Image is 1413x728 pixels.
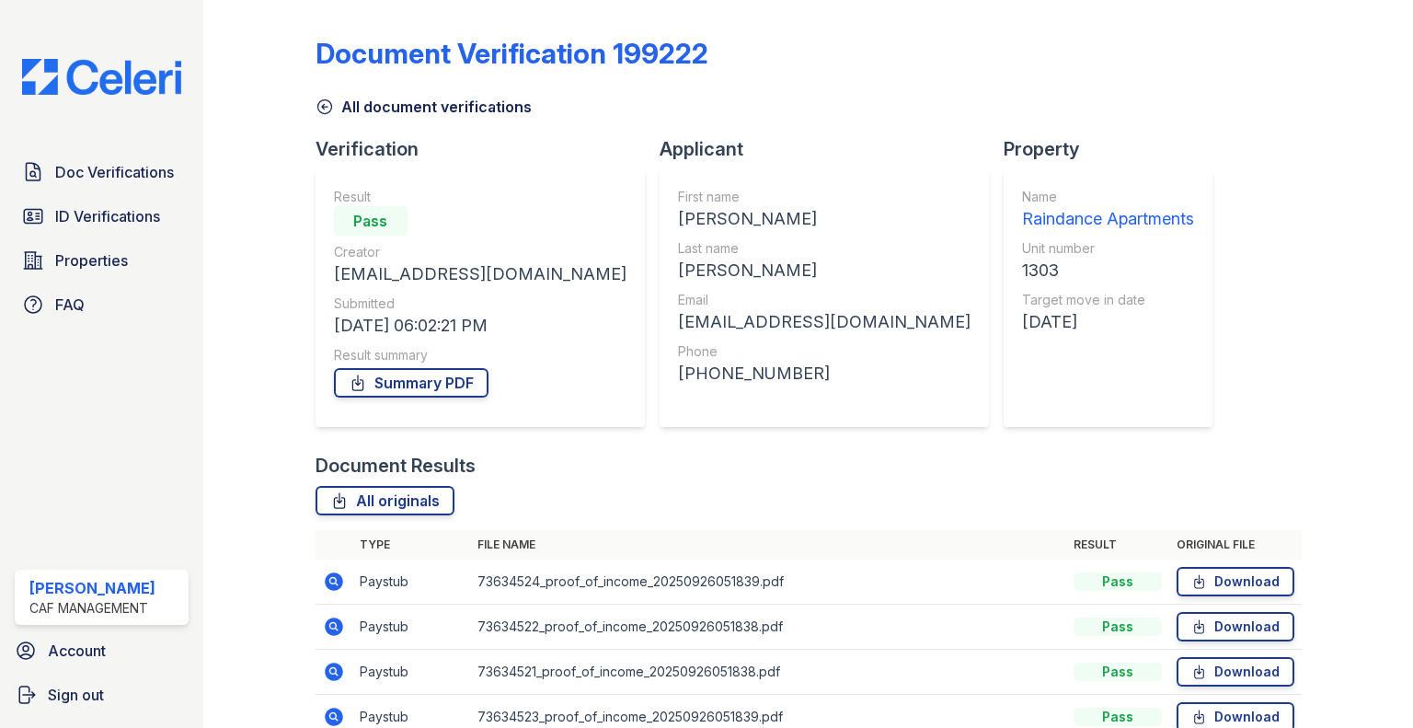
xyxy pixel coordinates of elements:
div: Pass [1074,572,1162,591]
div: Submitted [334,295,626,313]
img: CE_Logo_Blue-a8612792a0a2168367f1c8372b55b34899dd931a85d93a1a3d3e32e68fde9ad4.png [7,59,196,95]
span: ID Verifications [55,205,160,227]
a: All originals [316,486,454,515]
a: Summary PDF [334,368,488,398]
div: Pass [1074,618,1162,636]
a: Doc Verifications [15,154,189,191]
div: Unit number [1022,239,1194,258]
div: [DATE] [1022,309,1194,335]
span: Sign out [48,684,104,706]
td: 73634522_proof_of_income_20250926051838.pdf [470,605,1066,650]
div: Result [334,188,626,206]
a: Download [1177,567,1294,596]
a: Properties [15,242,189,279]
div: Email [678,291,971,309]
a: Download [1177,612,1294,641]
div: [PERSON_NAME] [29,577,155,599]
div: [EMAIL_ADDRESS][DOMAIN_NAME] [678,309,971,335]
a: ID Verifications [15,198,189,235]
div: First name [678,188,971,206]
div: Verification [316,136,660,162]
td: Paystub [352,605,470,650]
div: Pass [1074,708,1162,726]
div: Raindance Apartments [1022,206,1194,232]
div: Result summary [334,346,626,364]
span: Properties [55,249,128,272]
div: Document Verification 199222 [316,37,708,70]
a: Sign out [7,676,196,713]
td: 73634524_proof_of_income_20250926051839.pdf [470,560,1066,605]
div: Phone [678,342,971,361]
a: Name Raindance Apartments [1022,188,1194,232]
div: Target move in date [1022,291,1194,309]
a: Account [7,632,196,669]
span: Account [48,640,106,662]
div: Document Results [316,453,476,479]
td: 73634521_proof_of_income_20250926051838.pdf [470,650,1066,695]
div: CAF Management [29,599,155,618]
div: [PHONE_NUMBER] [678,361,971,387]
div: Pass [1074,663,1162,681]
span: FAQ [55,294,85,316]
div: 1303 [1022,258,1194,283]
td: Paystub [352,560,470,605]
div: Creator [334,243,626,261]
th: File name [470,530,1066,560]
div: Property [1004,136,1227,162]
th: Result [1066,530,1169,560]
span: Doc Verifications [55,161,174,183]
div: Applicant [660,136,1004,162]
div: Name [1022,188,1194,206]
div: [DATE] 06:02:21 PM [334,313,626,339]
iframe: chat widget [1336,654,1395,710]
div: [EMAIL_ADDRESS][DOMAIN_NAME] [334,261,626,287]
th: Type [352,530,470,560]
th: Original file [1169,530,1302,560]
a: Download [1177,657,1294,687]
div: Pass [334,206,408,236]
a: All document verifications [316,96,532,118]
div: Last name [678,239,971,258]
div: [PERSON_NAME] [678,206,971,232]
div: [PERSON_NAME] [678,258,971,283]
td: Paystub [352,650,470,695]
a: FAQ [15,286,189,323]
